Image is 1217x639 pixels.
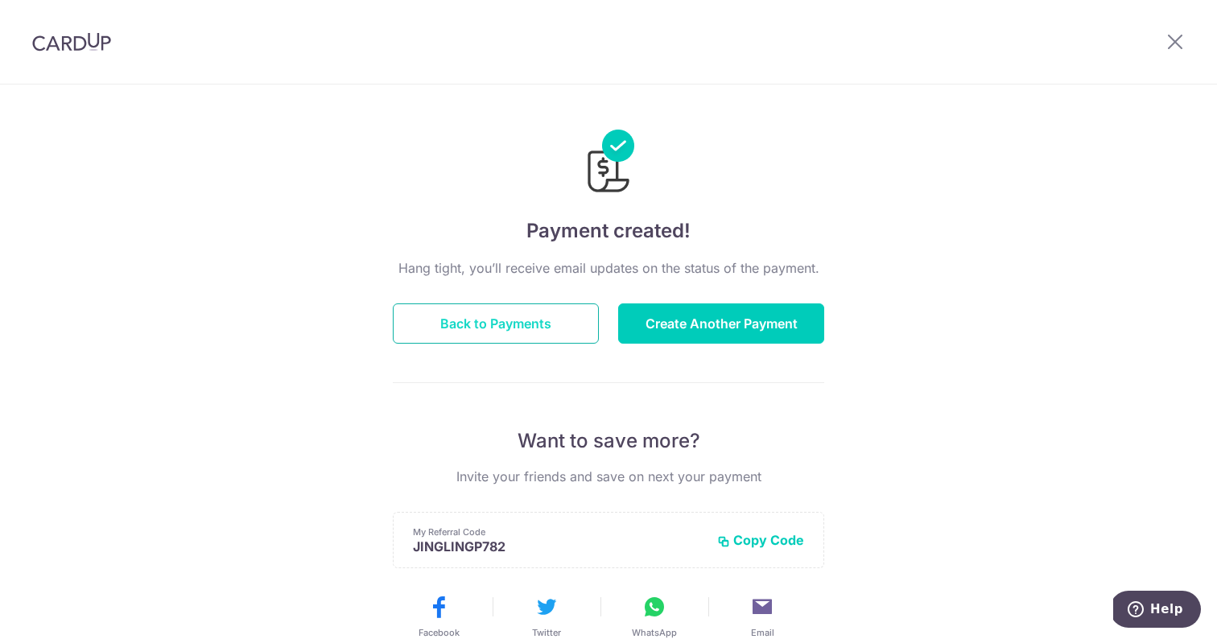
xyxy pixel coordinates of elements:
p: JINGLINGP782 [413,538,704,554]
button: Email [715,594,810,639]
button: WhatsApp [607,594,702,639]
iframe: Opens a widget where you can find more information [1113,591,1201,631]
button: Facebook [391,594,486,639]
span: WhatsApp [632,626,677,639]
p: Invite your friends and save on next your payment [393,467,824,486]
span: Twitter [532,626,561,639]
h4: Payment created! [393,216,824,245]
p: Hang tight, you’ll receive email updates on the status of the payment. [393,258,824,278]
p: Want to save more? [393,428,824,454]
button: Create Another Payment [618,303,824,344]
p: My Referral Code [413,526,704,538]
span: Email [751,626,774,639]
button: Twitter [499,594,594,639]
span: Facebook [419,626,460,639]
img: Payments [583,130,634,197]
img: CardUp [32,32,111,52]
button: Back to Payments [393,303,599,344]
button: Copy Code [717,532,804,548]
